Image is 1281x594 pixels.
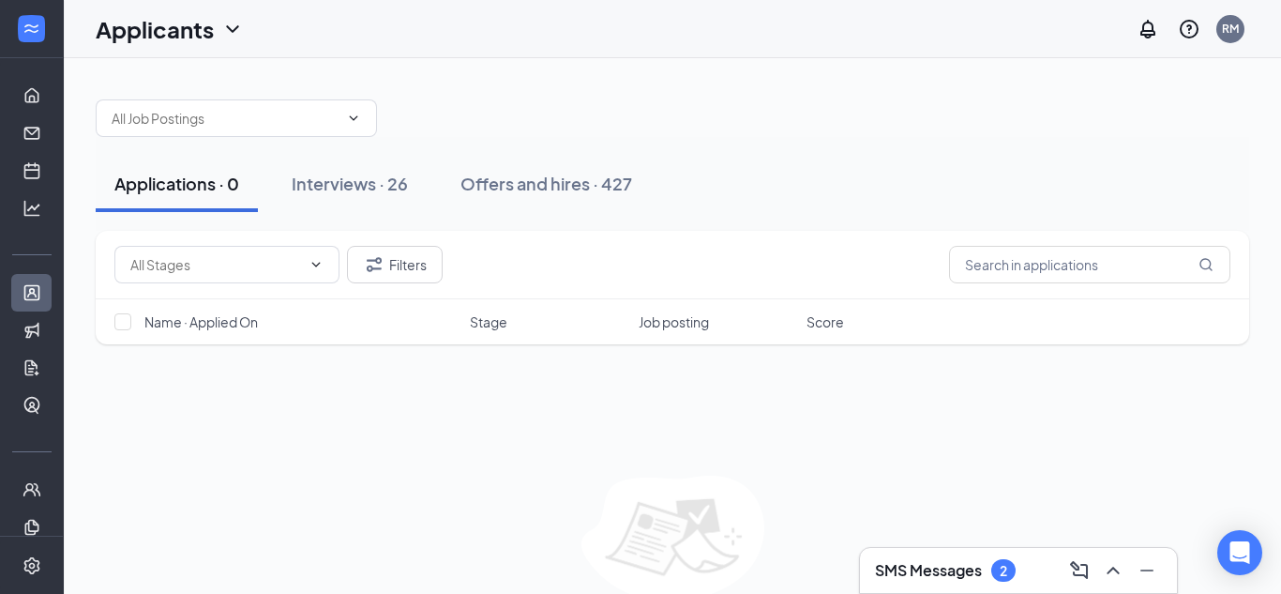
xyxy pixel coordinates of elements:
[23,556,41,575] svg: Settings
[1198,257,1213,272] svg: MagnifyingGlass
[292,172,408,195] div: Interviews · 26
[23,199,41,218] svg: Analysis
[1217,530,1262,575] div: Open Intercom Messenger
[346,111,361,126] svg: ChevronDown
[1098,556,1128,586] button: ChevronUp
[22,19,40,38] svg: WorkstreamLogo
[949,246,1230,283] input: Search in applications
[470,312,507,331] span: Stage
[309,257,324,272] svg: ChevronDown
[1102,559,1124,582] svg: ChevronUp
[1068,559,1091,582] svg: ComposeMessage
[114,172,239,195] div: Applications · 0
[347,246,443,283] button: Filter Filters
[130,254,301,275] input: All Stages
[1222,21,1239,37] div: RM
[1064,556,1094,586] button: ComposeMessage
[806,312,844,331] span: Score
[1136,559,1158,582] svg: Minimize
[460,172,632,195] div: Offers and hires · 427
[221,18,244,40] svg: ChevronDown
[875,560,982,581] h3: SMS Messages
[96,13,214,45] h1: Applicants
[639,312,709,331] span: Job posting
[1137,18,1159,40] svg: Notifications
[1178,18,1200,40] svg: QuestionInfo
[1132,556,1162,586] button: Minimize
[144,312,258,331] span: Name · Applied On
[363,253,385,276] svg: Filter
[1000,563,1007,579] div: 2
[112,108,339,129] input: All Job Postings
